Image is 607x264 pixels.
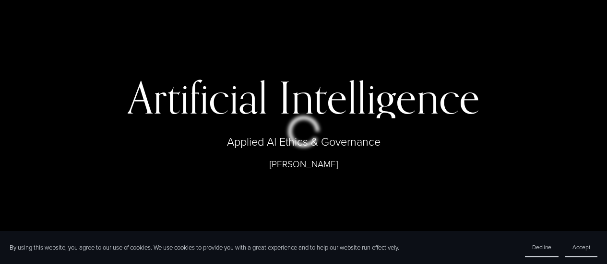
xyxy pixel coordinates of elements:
span: Decline [532,243,551,251]
div: Intelligence [279,76,480,118]
span: Accept [572,243,590,251]
button: Accept [565,238,597,257]
div: Artificial [128,76,268,118]
p: Applied AI Ethics & Governance [66,134,541,149]
button: Decline [525,238,559,257]
p: By using this website, you agree to our use of cookies. We use cookies to provide you with a grea... [10,243,399,252]
p: [PERSON_NAME] [66,158,541,171]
